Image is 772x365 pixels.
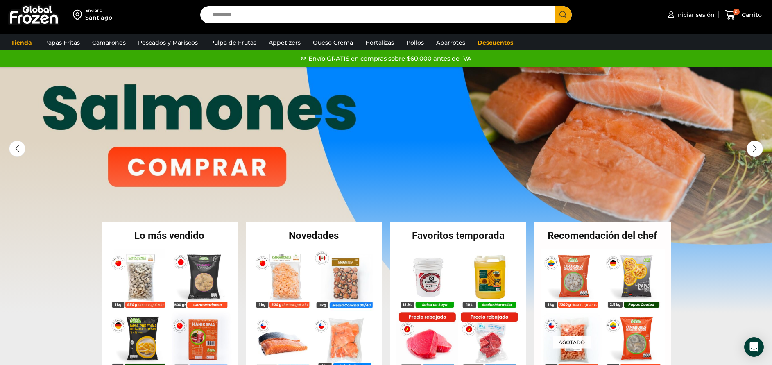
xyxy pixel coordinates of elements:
[265,35,305,50] a: Appetizers
[361,35,398,50] a: Hortalizas
[7,35,36,50] a: Tienda
[246,231,382,240] h2: Novedades
[40,35,84,50] a: Papas Fritas
[747,141,763,157] div: Next slide
[740,11,762,19] span: Carrito
[534,231,671,240] h2: Recomendación del chef
[402,35,428,50] a: Pollos
[102,231,238,240] h2: Lo más vendido
[134,35,202,50] a: Pescados y Mariscos
[73,8,85,22] img: address-field-icon.svg
[390,231,527,240] h2: Favoritos temporada
[723,5,764,25] a: 0 Carrito
[85,8,112,14] div: Enviar a
[553,336,591,349] p: Agotado
[555,6,572,23] button: Search button
[206,35,260,50] a: Pulpa de Frutas
[733,9,740,15] span: 0
[473,35,517,50] a: Descuentos
[9,141,25,157] div: Previous slide
[432,35,469,50] a: Abarrotes
[744,337,764,357] div: Open Intercom Messenger
[666,7,715,23] a: Iniciar sesión
[309,35,357,50] a: Queso Crema
[674,11,715,19] span: Iniciar sesión
[85,14,112,22] div: Santiago
[88,35,130,50] a: Camarones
